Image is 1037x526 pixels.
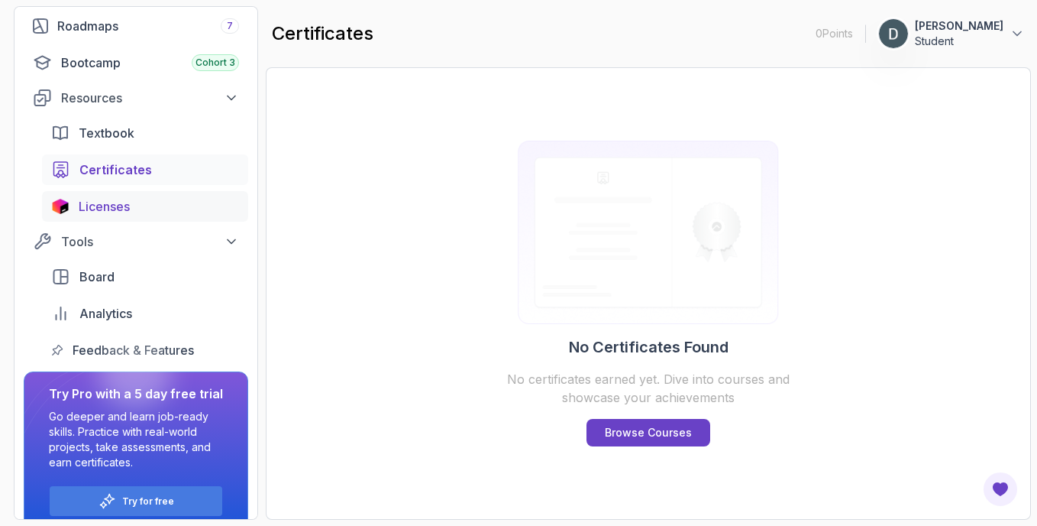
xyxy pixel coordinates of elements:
[61,232,239,251] div: Tools
[816,26,853,41] p: 0 Points
[61,54,239,72] div: Bootcamp
[878,18,1025,49] button: user profile image[PERSON_NAME]Student
[73,341,194,359] span: Feedback & Features
[272,21,373,46] h2: certificates
[24,11,248,41] a: roadmaps
[195,57,235,69] span: Cohort 3
[915,34,1003,49] p: Student
[502,370,795,407] p: No certificates earned yet. Dive into courses and showcase your achievements
[79,124,134,142] span: Textbook
[61,89,239,107] div: Resources
[57,17,239,35] div: Roadmaps
[24,228,248,255] button: Tools
[49,485,223,517] button: Try for free
[605,425,692,440] p: Browse Courses
[586,419,710,446] a: Browse Courses
[227,20,233,32] span: 7
[79,161,152,179] span: Certificates
[79,268,115,286] span: Board
[42,118,248,148] a: textbook
[982,471,1019,508] button: Open Feedback Button
[79,304,132,323] span: Analytics
[42,191,248,222] a: licenses
[569,336,728,358] h2: No Certificates Found
[42,154,248,185] a: certificates
[24,84,248,112] button: Resources
[879,19,908,48] img: user profile image
[42,261,248,292] a: board
[502,141,795,324] img: Certificates empty-state
[915,18,1003,34] p: [PERSON_NAME]
[42,335,248,365] a: feedback
[79,197,130,216] span: Licenses
[51,199,69,214] img: jetbrains icon
[49,409,223,470] p: Go deeper and learn job-ready skills. Practice with real-world projects, take assessments, and ea...
[42,298,248,329] a: analytics
[24,47,248,78] a: bootcamp
[122,495,174,508] a: Try for free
